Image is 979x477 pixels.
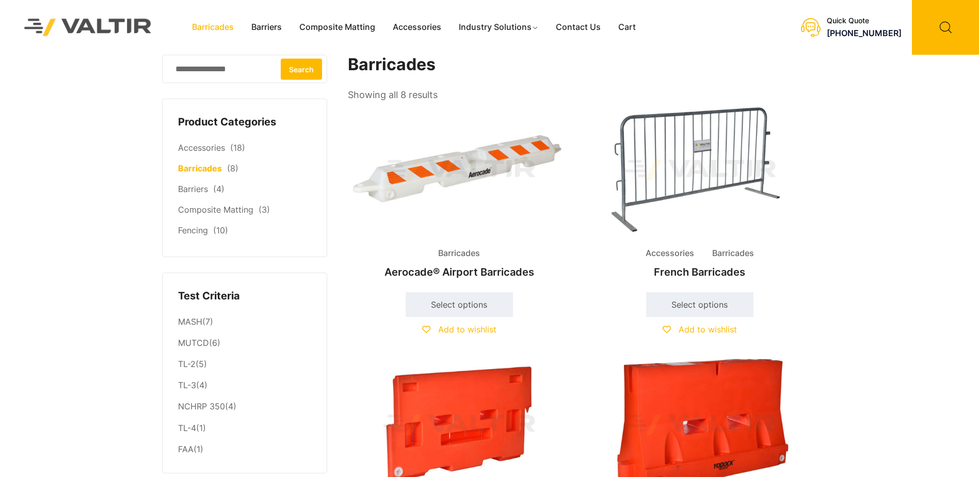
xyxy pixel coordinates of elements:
[348,261,571,283] h2: Aerocade® Airport Barricades
[588,103,811,283] a: Accessories BarricadesFrench Barricades
[178,380,196,390] a: TL-3
[422,324,496,335] a: Add to wishlist
[178,142,225,153] a: Accessories
[11,5,165,49] img: Valtir Rentals
[243,20,291,35] a: Barriers
[178,316,202,327] a: MASH
[178,401,225,411] a: NCHRP 350
[384,20,450,35] a: Accessories
[178,354,311,375] li: (5)
[259,204,270,215] span: (3)
[178,396,311,418] li: (4)
[178,418,311,439] li: (1)
[178,444,194,454] a: FAA
[183,20,243,35] a: Barricades
[230,142,245,153] span: (18)
[646,292,753,317] a: Select options for “French Barricades”
[609,20,645,35] a: Cart
[178,359,196,369] a: TL-2
[348,86,438,104] p: Showing all 8 results
[178,225,208,235] a: Fencing
[827,17,902,25] div: Quick Quote
[178,439,311,457] li: (1)
[281,58,322,79] button: Search
[450,20,548,35] a: Industry Solutions
[430,246,488,261] span: Barricades
[827,28,902,38] a: [PHONE_NUMBER]
[213,184,224,194] span: (4)
[348,103,571,283] a: BarricadesAerocade® Airport Barricades
[178,338,209,348] a: MUTCD
[178,163,222,173] a: Barricades
[178,184,208,194] a: Barriers
[406,292,513,317] a: Select options for “Aerocade® Airport Barricades”
[588,261,811,283] h2: French Barricades
[178,375,311,396] li: (4)
[178,333,311,354] li: (6)
[178,115,311,130] h4: Product Categories
[547,20,609,35] a: Contact Us
[663,324,737,335] a: Add to wishlist
[679,324,737,335] span: Add to wishlist
[178,204,253,215] a: Composite Matting
[178,311,311,332] li: (7)
[178,423,196,433] a: TL-4
[227,163,238,173] span: (8)
[348,55,812,75] h1: Barricades
[438,324,496,335] span: Add to wishlist
[213,225,228,235] span: (10)
[291,20,384,35] a: Composite Matting
[638,246,702,261] span: Accessories
[178,289,311,304] h4: Test Criteria
[704,246,762,261] span: Barricades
